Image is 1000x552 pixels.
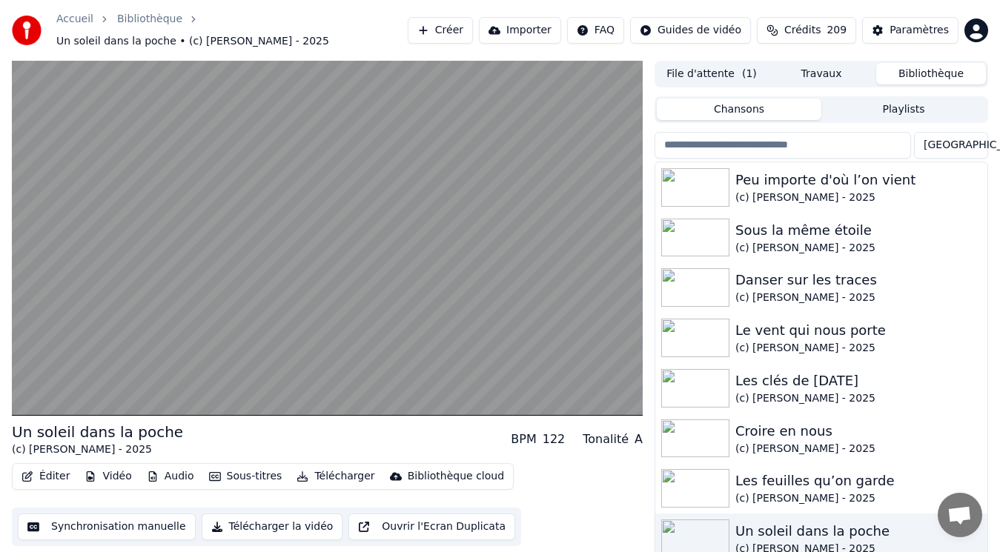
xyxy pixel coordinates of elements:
[735,521,981,542] div: Un soleil dans la poche
[12,16,42,45] img: youka
[735,421,981,442] div: Croire en nous
[890,23,949,38] div: Paramètres
[630,17,751,44] button: Guides de vidéo
[862,17,958,44] button: Paramètres
[735,391,981,406] div: (c) [PERSON_NAME] - 2025
[735,370,981,391] div: Les clés de [DATE]
[203,466,288,487] button: Sous-titres
[117,12,182,27] a: Bibliothèque
[408,17,473,44] button: Créer
[408,469,504,484] div: Bibliothèque cloud
[18,513,196,540] button: Synchronisation manuelle
[735,320,981,341] div: Le vent qui nous porte
[56,12,408,49] nav: breadcrumb
[735,190,981,205] div: (c) [PERSON_NAME] - 2025
[735,270,981,290] div: Danser sur les traces
[583,430,629,448] div: Tonalité
[735,220,981,241] div: Sous la même étoile
[141,466,200,487] button: Audio
[56,34,329,49] span: Un soleil dans la poche • (c) [PERSON_NAME] - 2025
[735,241,981,256] div: (c) [PERSON_NAME] - 2025
[876,63,986,84] button: Bibliothèque
[735,170,981,190] div: Peu importe d'où l’on vient
[479,17,561,44] button: Importer
[766,63,876,84] button: Travaux
[567,17,624,44] button: FAQ
[757,17,856,44] button: Crédits209
[511,430,536,448] div: BPM
[56,12,93,27] a: Accueil
[735,341,981,356] div: (c) [PERSON_NAME] - 2025
[784,23,821,38] span: Crédits
[821,99,986,120] button: Playlists
[735,491,981,506] div: (c) [PERSON_NAME] - 2025
[827,23,847,38] span: 209
[735,290,981,305] div: (c) [PERSON_NAME] - 2025
[202,513,343,540] button: Télécharger la vidéo
[543,430,566,448] div: 122
[735,442,981,456] div: (c) [PERSON_NAME] - 2025
[635,430,643,448] div: A
[12,422,183,442] div: Un soleil dans la poche
[938,493,982,537] a: Ouvrir le chat
[735,470,981,491] div: Les feuilles qu’on garde
[742,67,757,82] span: ( 1 )
[79,466,137,487] button: Vidéo
[291,466,380,487] button: Télécharger
[657,99,821,120] button: Chansons
[348,513,515,540] button: Ouvrir l'Ecran Duplicata
[12,442,183,457] div: (c) [PERSON_NAME] - 2025
[16,466,76,487] button: Éditer
[657,63,766,84] button: File d'attente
